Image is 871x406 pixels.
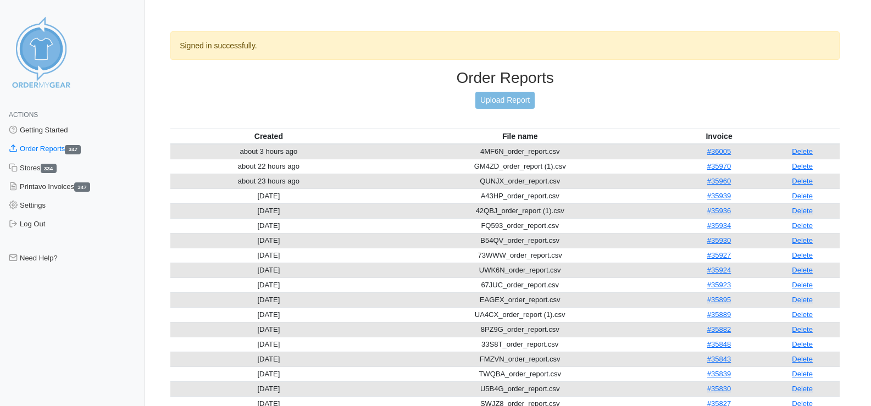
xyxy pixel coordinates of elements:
td: [DATE] [170,337,367,352]
td: U5B4G_order_report.csv [367,381,673,396]
td: [DATE] [170,292,367,307]
td: about 23 hours ago [170,174,367,188]
td: FMZVN_order_report.csv [367,352,673,366]
a: Delete [792,162,813,170]
td: FQ593_order_report.csv [367,218,673,233]
a: #35843 [707,355,731,363]
td: [DATE] [170,322,367,337]
th: Created [170,129,367,144]
a: Delete [792,385,813,393]
td: 67JUC_order_report.csv [367,277,673,292]
td: EAGEX_order_report.csv [367,292,673,307]
span: Actions [9,111,38,119]
td: about 3 hours ago [170,144,367,159]
a: Delete [792,236,813,244]
td: [DATE] [170,307,367,322]
td: 42QBJ_order_report (1).csv [367,203,673,218]
a: #35927 [707,251,731,259]
a: Delete [792,370,813,378]
a: #35889 [707,310,731,319]
a: Delete [792,147,813,155]
a: Delete [792,281,813,289]
a: #36005 [707,147,731,155]
a: #35970 [707,162,731,170]
a: #35936 [707,207,731,215]
a: #35939 [707,192,731,200]
a: Delete [792,207,813,215]
td: [DATE] [170,352,367,366]
td: 73WWW_order_report.csv [367,248,673,263]
td: TWQBA_order_report.csv [367,366,673,381]
td: A43HP_order_report.csv [367,188,673,203]
th: File name [367,129,673,144]
td: [DATE] [170,218,367,233]
a: Delete [792,177,813,185]
td: [DATE] [170,248,367,263]
td: [DATE] [170,381,367,396]
a: Delete [792,221,813,230]
a: #35848 [707,340,731,348]
th: Invoice [673,129,765,144]
td: about 22 hours ago [170,159,367,174]
td: 33S8T_order_report.csv [367,337,673,352]
a: Delete [792,266,813,274]
a: Delete [792,251,813,259]
a: #35895 [707,296,731,304]
a: #35830 [707,385,731,393]
td: B54QV_order_report.csv [367,233,673,248]
td: [DATE] [170,277,367,292]
td: 8PZ9G_order_report.csv [367,322,673,337]
td: [DATE] [170,188,367,203]
td: [DATE] [170,203,367,218]
a: Delete [792,296,813,304]
td: [DATE] [170,366,367,381]
td: GM4ZD_order_report (1).csv [367,159,673,174]
a: #35934 [707,221,731,230]
a: Delete [792,192,813,200]
a: Upload Report [475,92,535,109]
td: UWK6N_order_report.csv [367,263,673,277]
td: QUNJX_order_report.csv [367,174,673,188]
a: #35924 [707,266,731,274]
a: #35923 [707,281,731,289]
a: #35930 [707,236,731,244]
span: 334 [41,164,57,173]
h3: Order Reports [170,69,840,87]
span: 347 [74,182,90,192]
td: [DATE] [170,233,367,248]
a: Delete [792,325,813,333]
a: #35960 [707,177,731,185]
a: #35839 [707,370,731,378]
a: Delete [792,355,813,363]
a: Delete [792,340,813,348]
a: Delete [792,310,813,319]
td: UA4CX_order_report (1).csv [367,307,673,322]
div: Signed in successfully. [170,31,840,60]
td: [DATE] [170,263,367,277]
span: 347 [65,145,81,154]
td: 4MF6N_order_report.csv [367,144,673,159]
a: #35882 [707,325,731,333]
